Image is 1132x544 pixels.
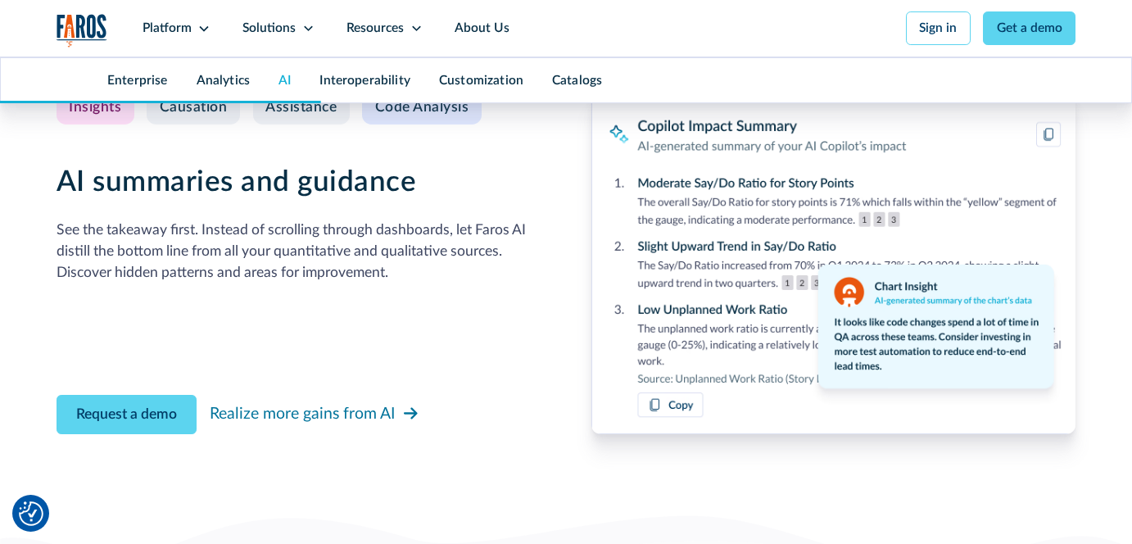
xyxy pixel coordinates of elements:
div: Platform [143,19,192,38]
a: Sign in [906,11,971,45]
a: Get a demo [983,11,1075,45]
div: Solutions [242,19,296,38]
div: See the takeaway first. Instead of scrolling through dashboards, let Faros AI distill the bottom ... [57,220,541,284]
div: Code Analysis [375,98,469,116]
a: Contact Modal [57,395,197,434]
a: Customization [439,74,523,87]
a: Realize more gains from AI [210,399,420,429]
div: Causation [160,98,228,116]
a: Interoperability [319,74,410,87]
div: Resources [346,19,404,38]
h3: AI summaries and guidance [57,165,541,200]
a: Analytics [197,74,250,87]
img: Revisit consent button [19,501,43,526]
a: Enterprise [107,74,168,87]
a: AI [278,74,291,87]
button: Cookie Settings [19,501,43,526]
a: home [57,14,107,47]
div: Realize more gains from AI [210,402,395,426]
a: Catalogs [552,74,602,87]
div: Assistance [265,98,337,116]
div: Insights [69,98,121,116]
img: Logo of the analytics and reporting company Faros. [57,14,107,47]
